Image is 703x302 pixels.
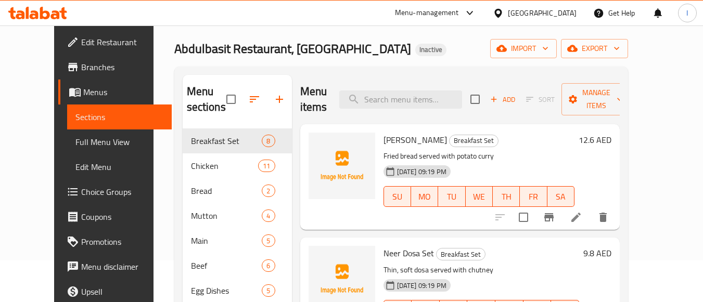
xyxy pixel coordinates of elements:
[262,284,275,297] div: items
[569,42,620,55] span: export
[466,186,493,207] button: WE
[58,229,172,254] a: Promotions
[258,160,275,172] div: items
[262,236,274,246] span: 5
[499,42,548,55] span: import
[561,83,631,115] button: Manage items
[81,36,163,48] span: Edit Restaurant
[81,186,163,198] span: Choice Groups
[393,167,451,177] span: [DATE] 09:19 PM
[67,154,172,179] a: Edit Menu
[58,80,172,104] a: Menus
[83,86,163,98] span: Menus
[415,45,446,54] span: Inactive
[309,133,375,199] img: Poori Bhaji
[519,91,561,108] span: Select section first
[524,189,543,204] span: FR
[570,211,582,224] a: Edit menu item
[183,203,292,228] div: Mutton4
[583,246,611,260] h6: 9.8 AED
[191,185,262,197] span: Bread
[686,7,688,19] span: I
[58,204,172,229] a: Coupons
[191,160,259,172] span: Chicken
[183,153,292,178] div: Chicken11
[388,189,407,204] span: SU
[520,186,547,207] button: FR
[300,84,327,115] h2: Menu items
[81,235,163,248] span: Promotions
[262,211,274,221] span: 4
[262,286,274,296] span: 5
[579,133,611,147] h6: 12.6 AED
[191,209,262,222] span: Mutton
[437,248,485,260] span: Breakfast Set
[339,90,462,109] input: search
[513,206,534,228] span: Select to update
[536,205,561,230] button: Branch-specific-item
[75,161,163,173] span: Edit Menu
[183,178,292,203] div: Bread2
[58,179,172,204] a: Choice Groups
[191,234,262,247] span: Main
[508,7,577,19] div: [GEOGRAPHIC_DATA]
[174,37,411,60] span: Abdulbasit Restaurant, [GEOGRAPHIC_DATA]
[570,86,623,112] span: Manage items
[187,84,226,115] h2: Menu sections
[262,259,275,272] div: items
[262,135,275,147] div: items
[561,39,628,58] button: export
[486,91,519,108] button: Add
[81,61,163,73] span: Branches
[262,261,274,271] span: 6
[262,185,275,197] div: items
[384,132,447,148] span: [PERSON_NAME]
[470,189,489,204] span: WE
[415,189,434,204] span: MO
[242,87,267,112] span: Sort sections
[75,136,163,148] span: Full Menu View
[591,205,616,230] button: delete
[58,30,172,55] a: Edit Restaurant
[220,88,242,110] span: Select all sections
[395,7,459,19] div: Menu-management
[384,150,574,163] p: Fried bread served with potato curry
[411,186,438,207] button: MO
[191,284,262,297] span: Egg Dishes
[547,186,574,207] button: SA
[262,186,274,196] span: 2
[191,135,262,147] span: Breakfast Set
[259,161,274,171] span: 11
[384,264,579,277] p: Thin, soft dosa served with chutney
[552,189,570,204] span: SA
[81,211,163,223] span: Coupons
[58,55,172,80] a: Branches
[183,128,292,153] div: Breakfast Set8
[450,135,498,147] span: Breakfast Set
[262,209,275,222] div: items
[490,39,557,58] button: import
[464,88,486,110] span: Select section
[67,129,172,154] a: Full Menu View
[262,136,274,146] span: 8
[438,186,465,207] button: TU
[393,281,451,291] span: [DATE] 09:19 PM
[67,104,172,129] a: Sections
[436,248,485,260] div: Breakfast Set
[81,285,163,298] span: Upsell
[384,245,434,261] span: Neer Dosa Set
[183,228,292,253] div: Main5
[384,186,411,207] button: SU
[442,189,461,204] span: TU
[497,189,516,204] span: TH
[493,186,520,207] button: TH
[486,91,519,108] span: Add item
[183,253,292,278] div: Beef6
[58,254,172,279] a: Menu disclaimer
[191,259,262,272] span: Beef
